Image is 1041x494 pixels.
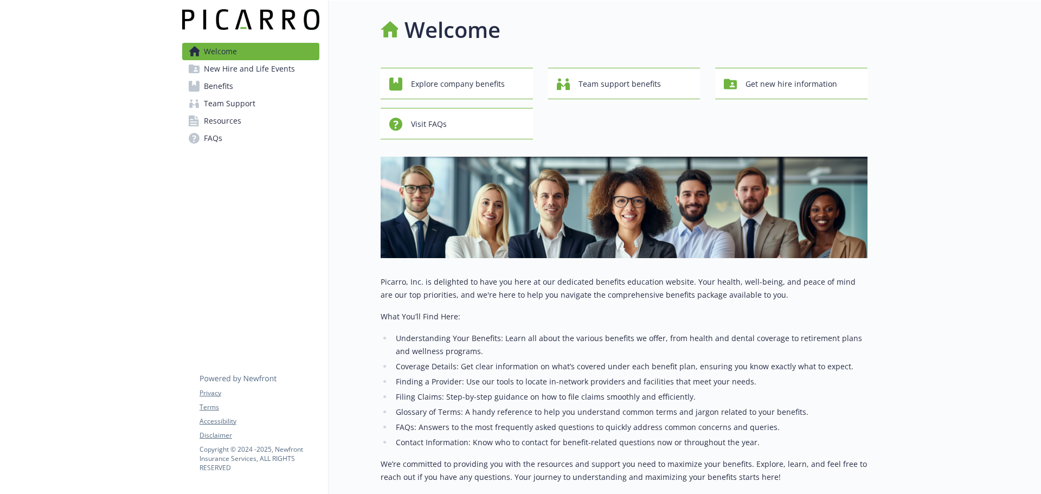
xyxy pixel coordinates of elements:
span: Team support benefits [579,74,661,94]
span: Explore company benefits [411,74,505,94]
a: Disclaimer [200,431,319,440]
a: Terms [200,402,319,412]
button: Get new hire information [715,68,868,99]
button: Team support benefits [548,68,701,99]
span: Benefits [204,78,233,95]
a: Benefits [182,78,319,95]
span: Team Support [204,95,255,112]
p: What You’ll Find Here: [381,310,868,323]
li: Coverage Details: Get clear information on what’s covered under each benefit plan, ensuring you k... [393,360,868,373]
li: Finding a Provider: Use our tools to locate in-network providers and facilities that meet your ne... [393,375,868,388]
a: Accessibility [200,416,319,426]
button: Visit FAQs [381,108,533,139]
a: FAQs [182,130,319,147]
span: Get new hire information [746,74,837,94]
li: Filing Claims: Step-by-step guidance on how to file claims smoothly and efficiently. [393,390,868,403]
a: Privacy [200,388,319,398]
img: overview page banner [381,157,868,258]
li: Glossary of Terms: A handy reference to help you understand common terms and jargon related to yo... [393,406,868,419]
span: Visit FAQs [411,114,447,134]
a: Welcome [182,43,319,60]
p: Copyright © 2024 - 2025 , Newfront Insurance Services, ALL RIGHTS RESERVED [200,445,319,472]
li: Contact Information: Know who to contact for benefit-related questions now or throughout the year. [393,436,868,449]
span: Welcome [204,43,237,60]
span: Resources [204,112,241,130]
span: New Hire and Life Events [204,60,295,78]
p: We’re committed to providing you with the resources and support you need to maximize your benefit... [381,458,868,484]
span: FAQs [204,130,222,147]
a: Resources [182,112,319,130]
button: Explore company benefits [381,68,533,99]
h1: Welcome [404,14,500,46]
a: New Hire and Life Events [182,60,319,78]
li: FAQs: Answers to the most frequently asked questions to quickly address common concerns and queries. [393,421,868,434]
p: Picarro, Inc. is delighted to have you here at our dedicated benefits education website. Your hea... [381,275,868,301]
li: Understanding Your Benefits: Learn all about the various benefits we offer, from health and denta... [393,332,868,358]
a: Team Support [182,95,319,112]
